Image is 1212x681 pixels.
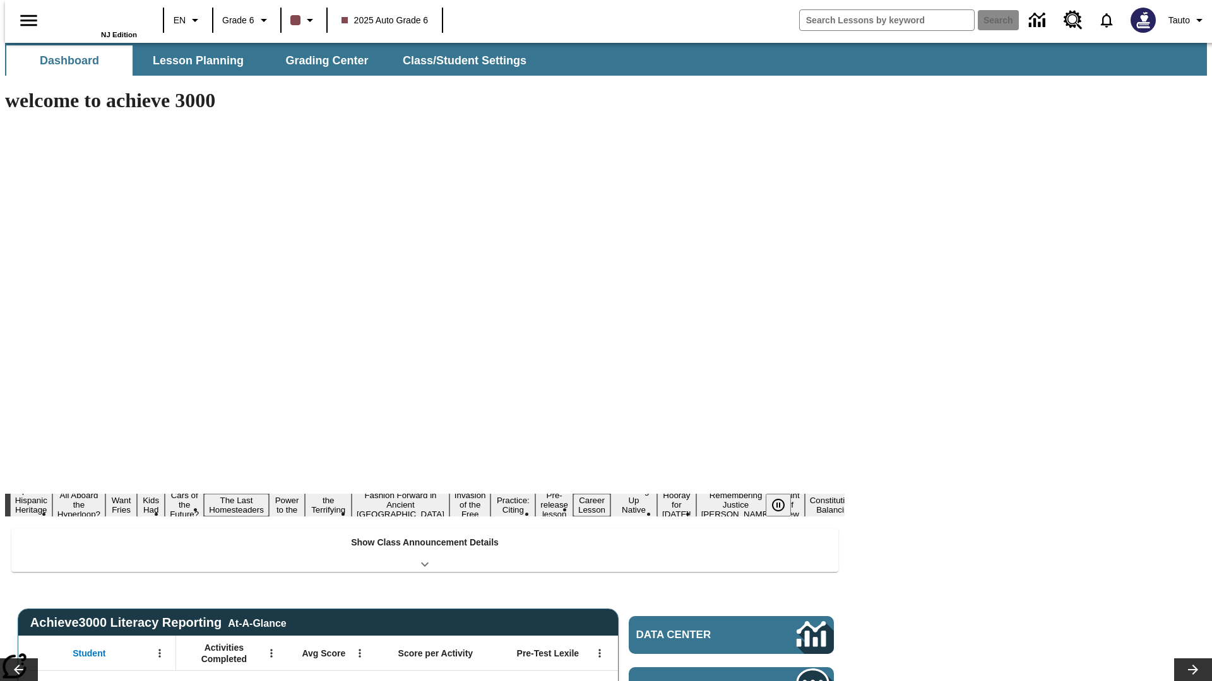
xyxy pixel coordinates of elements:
input: search field [800,10,974,30]
span: Lesson Planning [153,54,244,68]
p: Show Class Announcement Details [351,536,499,549]
button: Class color is dark brown. Change class color [285,9,323,32]
button: Slide 14 Cooking Up Native Traditions [610,484,657,526]
button: Slide 9 Fashion Forward in Ancient Rome [352,489,449,521]
span: Score per Activity [398,648,473,659]
button: Open Menu [590,644,609,663]
span: Activities Completed [182,642,266,665]
span: Student [73,648,105,659]
button: Profile/Settings [1163,9,1212,32]
span: Data Center [636,629,754,641]
button: Pause [766,494,791,516]
span: Pre-Test Lexile [517,648,579,659]
span: 2025 Auto Grade 6 [342,14,429,27]
button: Slide 4 Dirty Jobs Kids Had To Do [137,475,165,535]
button: Slide 16 Remembering Justice O'Connor [696,489,776,521]
div: SubNavbar [5,45,538,76]
span: Tauto [1168,14,1190,27]
button: Grading Center [264,45,390,76]
a: Data Center [1021,3,1056,38]
button: Open Menu [262,644,281,663]
div: Home [55,4,137,38]
span: Grade 6 [222,14,254,27]
span: Grading Center [285,54,368,68]
button: Slide 5 Cars of the Future? [165,489,204,521]
button: Grade: Grade 6, Select a grade [217,9,276,32]
button: Language: EN, Select a language [168,9,208,32]
div: Show Class Announcement Details [11,528,838,572]
button: Slide 11 Mixed Practice: Citing Evidence [490,484,535,526]
button: Slide 6 The Last Homesteaders [204,494,269,516]
img: Avatar [1131,8,1156,33]
button: Slide 2 All Aboard the Hyperloop? [52,489,105,521]
button: Slide 3 Do You Want Fries With That? [105,475,137,535]
button: Class/Student Settings [393,45,537,76]
a: Home [55,6,137,31]
button: Open Menu [350,644,369,663]
div: Pause [766,494,804,516]
span: EN [174,14,186,27]
button: Slide 13 Career Lesson [573,494,610,516]
button: Slide 12 Pre-release lesson [535,489,573,521]
button: Lesson Planning [135,45,261,76]
span: NJ Edition [101,31,137,38]
a: Data Center [629,616,834,654]
button: Lesson carousel, Next [1174,658,1212,681]
button: Slide 1 ¡Viva Hispanic Heritage Month! [10,484,52,526]
span: Avg Score [302,648,345,659]
button: Slide 8 Attack of the Terrifying Tomatoes [305,484,352,526]
button: Open side menu [10,2,47,39]
button: Dashboard [6,45,133,76]
button: Slide 15 Hooray for Constitution Day! [657,489,696,521]
button: Open Menu [150,644,169,663]
a: Resource Center, Will open in new tab [1056,3,1090,37]
button: Slide 10 The Invasion of the Free CD [449,479,491,530]
span: Class/Student Settings [403,54,526,68]
h1: welcome to achieve 3000 [5,89,845,112]
button: Slide 7 Solar Power to the People [269,484,306,526]
span: Dashboard [40,54,99,68]
div: At-A-Glance [228,615,286,629]
div: SubNavbar [5,43,1207,76]
span: Achieve3000 Literacy Reporting [30,615,287,630]
button: Slide 18 The Constitution's Balancing Act [805,484,865,526]
a: Notifications [1090,4,1123,37]
button: Select a new avatar [1123,4,1163,37]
